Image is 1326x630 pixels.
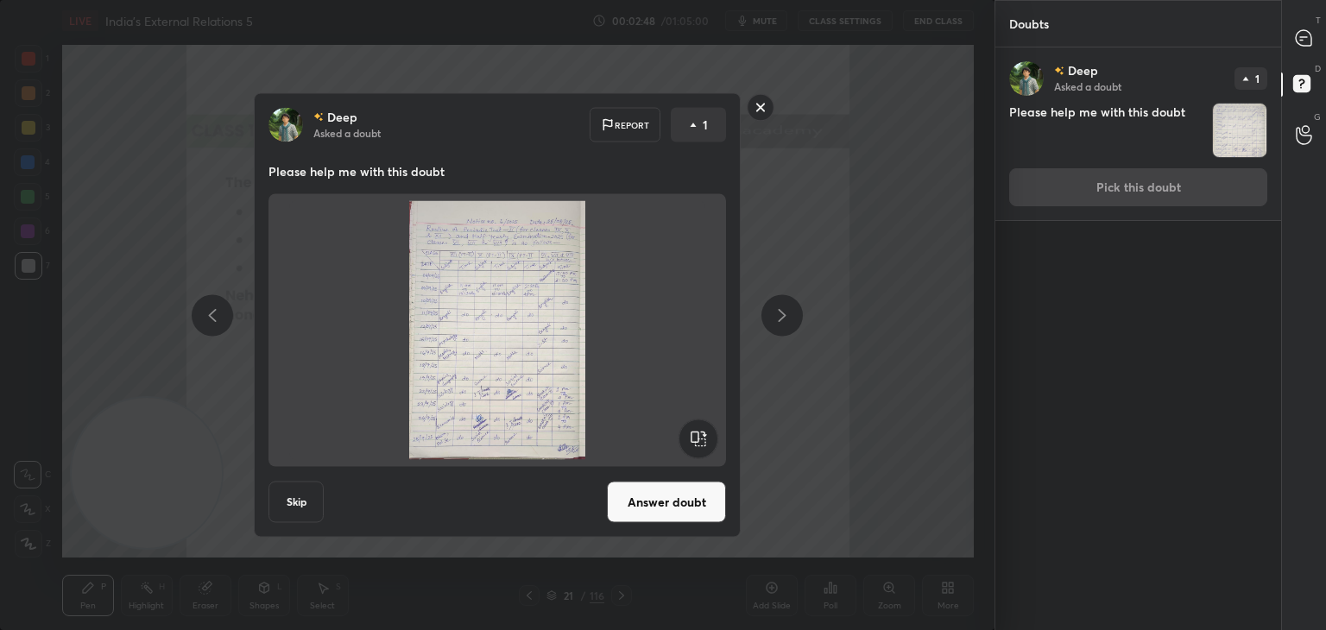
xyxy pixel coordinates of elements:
[268,108,303,142] img: 6e915057ebbd428cb18fb463484faca1.jpg
[1213,104,1266,157] img: 1756548339J16P24.jpg
[703,117,708,134] p: 1
[1054,79,1121,93] p: Asked a doubt
[289,201,705,460] img: 1756548339J16P24.jpg
[327,110,357,124] p: Deep
[1314,110,1321,123] p: G
[1009,103,1205,158] h4: Please help me with this doubt
[1316,14,1321,27] p: T
[1255,73,1260,84] p: 1
[1068,64,1098,78] p: Deep
[1054,66,1064,76] img: no-rating-badge.077c3623.svg
[590,108,660,142] div: Report
[268,482,324,523] button: Skip
[313,112,324,122] img: no-rating-badge.077c3623.svg
[268,163,726,180] p: Please help me with this doubt
[607,482,726,523] button: Answer doubt
[995,1,1063,47] p: Doubts
[1009,61,1044,96] img: 6e915057ebbd428cb18fb463484faca1.jpg
[1315,62,1321,75] p: D
[313,126,381,140] p: Asked a doubt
